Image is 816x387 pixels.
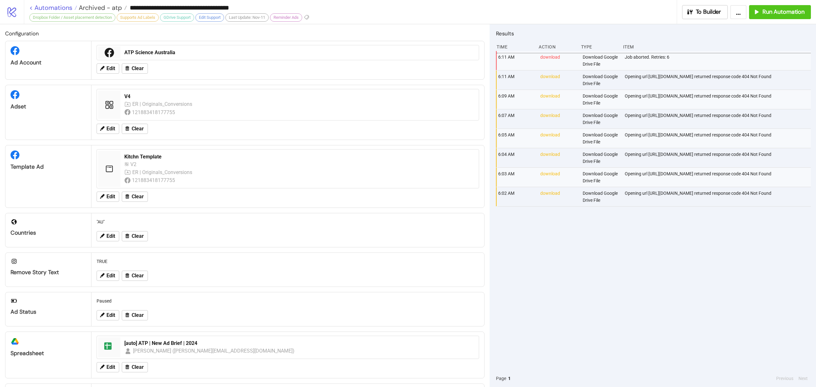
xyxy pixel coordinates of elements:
[132,233,144,239] span: Clear
[122,124,148,134] button: Clear
[540,90,577,109] div: download
[498,90,535,109] div: 6:09 AM
[132,108,176,116] div: 121883418177755
[122,362,148,372] button: Clear
[624,129,812,148] div: Opening url [URL][DOMAIN_NAME] returned response code 404 Not Found
[540,168,577,187] div: download
[624,90,812,109] div: Opening url [URL][DOMAIN_NAME] returned response code 404 Not Found
[97,362,119,372] button: Edit
[11,229,86,237] div: Countries
[540,129,577,148] div: download
[682,5,728,19] button: To Builder
[77,4,122,12] span: Archived - atp
[498,51,535,70] div: 6:11 AM
[124,153,470,160] div: Kitchn Template
[97,231,119,241] button: Edit
[132,364,144,370] span: Clear
[97,310,119,320] button: Edit
[132,100,193,108] div: ER | Originals_Conversions
[225,13,269,22] div: Last Update: Nov-11
[580,41,618,53] div: Type
[132,176,176,184] div: 121883418177755
[582,129,620,148] div: Download Google Drive File
[122,310,148,320] button: Clear
[624,187,812,206] div: Opening url [URL][DOMAIN_NAME] returned response code 404 Not Found
[506,375,513,382] button: 1
[498,129,535,148] div: 6:05 AM
[97,192,119,202] button: Edit
[195,13,224,22] div: Edit Support
[106,194,115,200] span: Edit
[106,364,115,370] span: Edit
[270,13,302,22] div: Reminder Ads
[582,187,620,206] div: Download Google Drive File
[540,51,577,70] div: download
[496,375,506,382] span: Page
[498,187,535,206] div: 6:02 AM
[582,51,620,70] div: Download Google Drive File
[130,160,139,168] div: V2
[106,312,115,318] span: Edit
[624,168,812,187] div: Opening url [URL][DOMAIN_NAME] returned response code 404 Not Found
[122,63,148,74] button: Clear
[498,70,535,90] div: 6:11 AM
[582,70,620,90] div: Download Google Drive File
[540,109,577,128] div: download
[29,13,115,22] div: Dropbox Folder / Asset placement detection
[498,148,535,167] div: 6:04 AM
[582,148,620,167] div: Download Google Drive File
[11,308,86,316] div: Ad Status
[11,59,86,66] div: Ad Account
[5,29,484,38] h2: Configuration
[160,13,194,22] div: GDrive Support
[77,4,127,11] a: Archived - atp
[122,231,148,241] button: Clear
[696,8,721,16] span: To Builder
[582,90,620,109] div: Download Google Drive File
[730,5,747,19] button: ...
[106,126,115,132] span: Edit
[132,312,144,318] span: Clear
[624,148,812,167] div: Opening url [URL][DOMAIN_NAME] returned response code 404 Not Found
[122,271,148,281] button: Clear
[11,269,86,276] div: Remove Story Text
[11,103,86,110] div: Adset
[132,126,144,132] span: Clear
[496,41,534,53] div: Time
[582,109,620,128] div: Download Google Drive File
[124,49,475,56] div: ATP Science Australia
[624,70,812,90] div: Opening url [URL][DOMAIN_NAME] returned response code 404 Not Found
[97,124,119,134] button: Edit
[106,233,115,239] span: Edit
[498,109,535,128] div: 6:07 AM
[623,41,811,53] div: Item
[624,51,812,70] div: Job aborted. Retries: 6
[540,148,577,167] div: download
[582,168,620,187] div: Download Google Drive File
[94,255,482,267] div: TRUE
[797,375,810,382] button: Next
[132,168,193,176] div: ER | Originals_Conversions
[496,29,811,38] h2: Results
[94,216,482,228] div: "AU"
[94,295,482,307] div: Paused
[624,109,812,128] div: Opening url [URL][DOMAIN_NAME] returned response code 404 Not Found
[117,13,159,22] div: Supports Ad Labels
[106,66,115,71] span: Edit
[11,163,86,171] div: Template Ad
[132,194,144,200] span: Clear
[122,192,148,202] button: Clear
[540,187,577,206] div: download
[498,168,535,187] div: 6:03 AM
[774,375,795,382] button: Previous
[124,340,475,347] div: [auto] ATP | New Ad Brief | 2024
[762,8,805,16] span: Run Automation
[29,4,77,11] a: < Automations
[97,63,119,74] button: Edit
[97,271,119,281] button: Edit
[11,350,86,357] div: Spreadsheet
[132,66,144,71] span: Clear
[540,70,577,90] div: download
[132,273,144,279] span: Clear
[124,93,475,100] div: V4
